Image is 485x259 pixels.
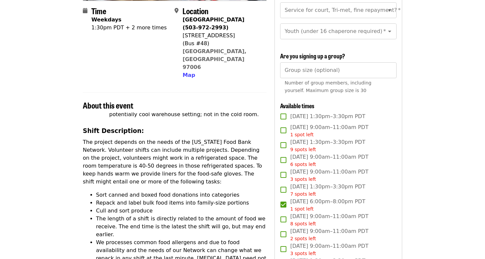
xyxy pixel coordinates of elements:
span: Number of group members, including yourself. Maximum group size is 30 [285,80,372,93]
span: [DATE] 9:00am–11:00am PDT [290,123,369,138]
span: Available times [280,101,314,110]
strong: [GEOGRAPHIC_DATA] (503-972-2993) [182,16,244,31]
span: Time [91,5,106,16]
span: Are you signing up a group? [280,51,345,60]
span: [DATE] 9:00am–11:00am PDT [290,212,369,227]
i: map-marker-alt icon [175,8,178,14]
li: The length of a shift is directly related to the amount of food we receive. The end time is the l... [96,215,267,239]
span: About this event [83,99,133,111]
i: calendar icon [83,8,87,14]
span: [DATE] 9:00am–11:00am PDT [290,227,369,242]
span: 1 spot left [290,206,314,211]
span: [DATE] 1:30pm–3:30pm PDT [290,183,365,198]
li: Repack and label bulk food items into family-size portions [96,199,267,207]
span: [DATE] 6:00pm–8:00pm PDT [290,198,365,212]
strong: Shift Description: [83,127,144,134]
button: Open [385,27,394,36]
a: [GEOGRAPHIC_DATA], [GEOGRAPHIC_DATA] 97006 [182,48,246,70]
div: [STREET_ADDRESS] [182,32,261,40]
span: 2 spots left [290,236,316,241]
span: Map [182,72,195,78]
span: 3 spots left [290,251,316,256]
p: The project depends on the needs of the [US_STATE] Food Bank Network. Volunteer shifts can includ... [83,138,267,186]
li: Sort canned and boxed food donations into categories [96,191,267,199]
div: 1:30pm PDT + 2 more times [91,24,167,32]
span: 6 spots left [290,162,316,167]
li: Cull and sort produce [96,207,267,215]
span: Location [182,5,209,16]
span: 7 spots left [290,191,316,197]
strong: Weekdays [91,16,121,23]
span: 1 spot left [290,132,314,137]
button: Open [385,6,394,15]
span: 3 spots left [290,177,316,182]
span: [DATE] 1:30pm–3:30pm PDT [290,138,365,153]
span: 8 spots left [290,221,316,226]
span: [DATE] 1:30pm–3:30pm PDT [290,113,365,120]
span: [DATE] 9:00am–11:00am PDT [290,153,369,168]
span: [DATE] 9:00am–11:00am PDT [290,242,369,257]
span: 9 spots left [290,147,316,152]
span: [DATE] 9:00am–11:00am PDT [290,168,369,183]
button: Map [182,71,195,79]
input: [object Object] [280,62,397,78]
div: (Bus #48) [182,40,261,48]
